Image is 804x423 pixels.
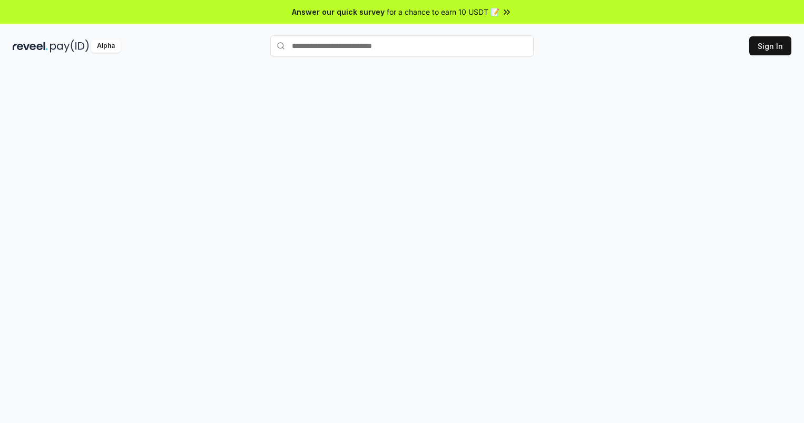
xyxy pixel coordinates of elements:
span: for a chance to earn 10 USDT 📝 [387,6,499,17]
img: reveel_dark [13,40,48,53]
div: Alpha [91,40,121,53]
button: Sign In [749,36,791,55]
span: Answer our quick survey [292,6,385,17]
img: pay_id [50,40,89,53]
